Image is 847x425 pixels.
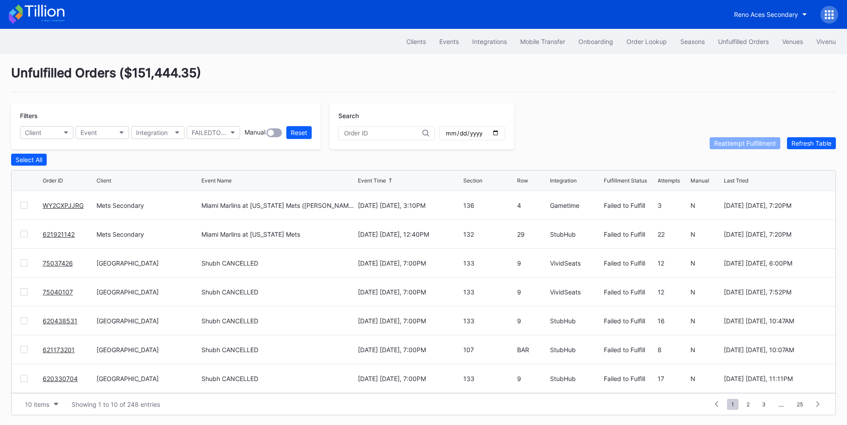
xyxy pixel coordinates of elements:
[358,288,461,296] div: [DATE] [DATE], 7:00PM
[344,130,422,137] input: Order ID
[25,129,41,136] div: Client
[201,259,258,267] div: Shubh CANCELLED
[463,230,515,238] div: 132
[690,346,721,354] div: N
[718,38,769,45] div: Unfulfilled Orders
[439,38,459,45] div: Events
[620,33,674,50] button: Order Lookup
[604,375,655,382] div: Failed to Fulfill
[724,375,827,382] div: [DATE] [DATE], 11:11PM
[201,288,258,296] div: Shubh CANCELLED
[11,65,836,92] div: Unfulfilled Orders ( $151,444.35 )
[201,375,258,382] div: Shubh CANCELLED
[80,129,97,136] div: Event
[658,177,680,184] div: Attempts
[658,346,688,354] div: 8
[192,129,226,136] div: FAILEDTOFULFILL
[604,317,655,325] div: Failed to Fulfill
[466,33,514,50] button: Integrations
[433,33,466,50] button: Events
[358,230,461,238] div: [DATE] [DATE], 12:40PM
[187,126,240,139] button: FAILEDTOFULFILL
[517,375,548,382] div: 9
[406,38,426,45] div: Clients
[711,33,775,50] a: Unfulfilled Orders
[680,38,705,45] div: Seasons
[758,399,770,410] span: 3
[76,126,129,139] button: Event
[782,38,803,45] div: Venues
[658,375,688,382] div: 17
[816,38,836,45] div: Vivenu
[43,288,73,296] a: 75040107
[710,137,780,149] button: Reattempt Fulfillment
[16,156,42,163] div: Select All
[604,259,655,267] div: Failed to Fulfill
[25,401,49,408] div: 10 items
[792,399,807,410] span: 25
[791,139,831,147] div: Refresh Table
[96,317,199,325] div: [GEOGRAPHIC_DATA]
[520,38,565,45] div: Mobile Transfer
[43,346,75,354] a: 621173201
[43,230,75,238] a: 621921142
[358,346,461,354] div: [DATE] [DATE], 7:00PM
[358,259,461,267] div: [DATE] [DATE], 7:00PM
[463,177,482,184] div: Section
[43,259,73,267] a: 75037426
[463,375,515,382] div: 133
[727,399,739,410] span: 1
[714,139,776,147] div: Reattempt Fulfillment
[201,177,232,184] div: Event Name
[472,38,507,45] div: Integrations
[604,288,655,296] div: Failed to Fulfill
[201,346,258,354] div: Shubh CANCELLED
[517,259,548,267] div: 9
[550,317,602,325] div: StubHub
[690,375,721,382] div: N
[20,126,73,139] button: Client
[550,375,602,382] div: StubHub
[43,177,63,184] div: Order ID
[604,202,655,209] div: Failed to Fulfill
[724,259,827,267] div: [DATE] [DATE], 6:00PM
[578,38,613,45] div: Onboarding
[550,346,602,354] div: StubHub
[463,317,515,325] div: 133
[20,112,312,119] div: Filters
[517,317,548,325] div: 9
[727,6,814,23] button: Reno Aces Secondary
[550,288,602,296] div: VividSeats
[358,177,386,184] div: Event Time
[626,38,667,45] div: Order Lookup
[514,33,572,50] button: Mobile Transfer
[286,126,312,139] button: Reset
[96,375,199,382] div: [GEOGRAPHIC_DATA]
[463,259,515,267] div: 133
[338,112,505,119] div: Search
[572,33,620,50] button: Onboarding
[690,202,721,209] div: N
[604,346,655,354] div: Failed to Fulfill
[201,230,300,238] div: Miami Marlins at [US_STATE] Mets
[96,177,111,184] div: Client
[775,33,810,50] button: Venues
[674,33,711,50] button: Seasons
[463,346,515,354] div: 107
[358,202,461,209] div: [DATE] [DATE], 3:10PM
[400,33,433,50] button: Clients
[517,230,548,238] div: 29
[724,288,827,296] div: [DATE] [DATE], 7:52PM
[604,230,655,238] div: Failed to Fulfill
[810,33,843,50] button: Vivenu
[43,317,77,325] a: 620438531
[517,346,548,354] div: BAR
[604,177,647,184] div: Fulfillment Status
[517,177,528,184] div: Row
